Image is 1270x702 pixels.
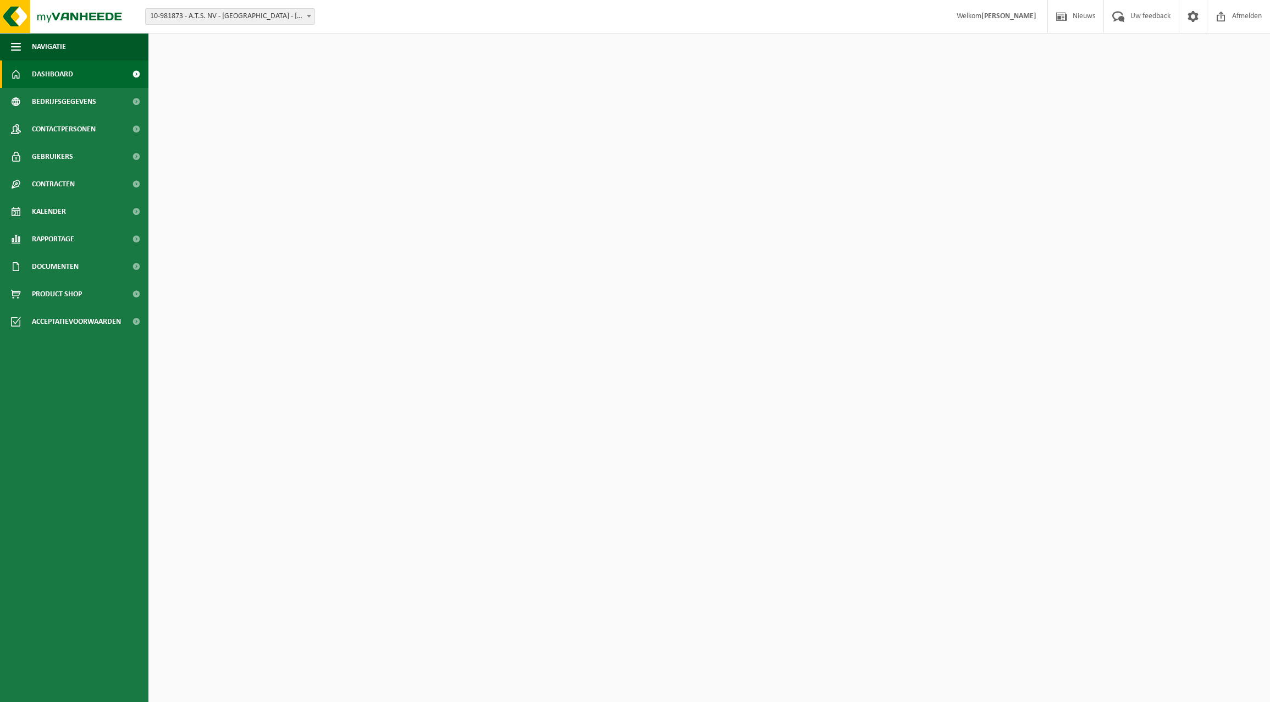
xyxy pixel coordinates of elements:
span: Acceptatievoorwaarden [32,308,121,335]
span: Kalender [32,198,66,225]
span: Dashboard [32,60,73,88]
span: Gebruikers [32,143,73,170]
span: Product Shop [32,280,82,308]
strong: [PERSON_NAME] [981,12,1036,20]
span: Bedrijfsgegevens [32,88,96,115]
span: Contactpersonen [32,115,96,143]
span: 10-981873 - A.T.S. NV - LANGERBRUGGE - GENT [146,9,314,24]
span: Documenten [32,253,79,280]
span: 10-981873 - A.T.S. NV - LANGERBRUGGE - GENT [145,8,315,25]
span: Navigatie [32,33,66,60]
span: Contracten [32,170,75,198]
span: Rapportage [32,225,74,253]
